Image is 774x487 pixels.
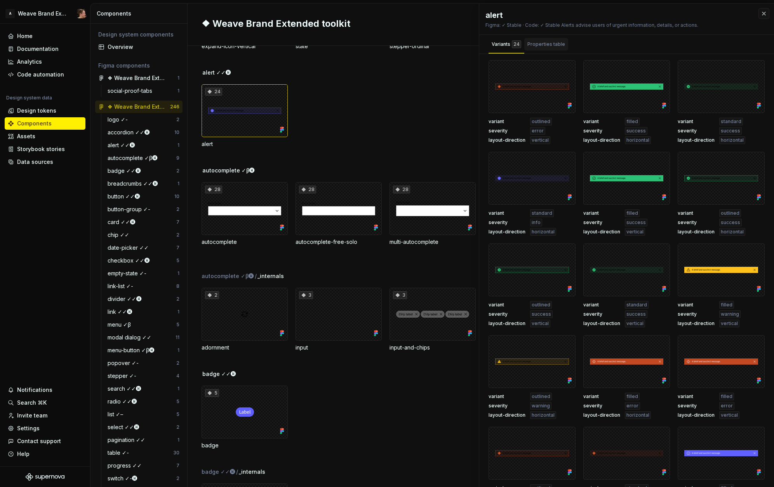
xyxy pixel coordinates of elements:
[17,412,47,419] div: Invite team
[176,232,179,238] div: 2
[5,156,85,168] a: Data sources
[202,386,288,449] div: 5badge
[485,10,751,21] div: alert
[721,229,744,235] span: horizontal
[721,403,733,409] span: error
[108,154,161,162] div: autocomplete ✓β🅦
[176,373,179,379] div: 4
[17,58,42,66] div: Analytics
[492,40,521,48] div: Variants
[95,72,183,84] a: ❖ Weave Brand Extended Marketing1
[17,132,35,140] div: Assets
[108,436,148,444] div: pagination ✓✓
[104,280,183,292] a: link-list ✓-8
[239,468,265,476] span: _internals
[95,101,183,113] a: ❖ Weave Brand Extended toolkit246
[202,182,288,254] div: 28autocomplete
[17,45,59,53] div: Documentation
[205,186,222,193] div: 28
[299,291,313,299] div: 3
[104,203,183,216] a: button-group ✓-2
[626,219,646,226] span: success
[5,448,85,460] button: Help
[18,10,68,17] div: Weave Brand Extended
[17,437,61,445] div: Contact support
[489,137,525,143] span: layout-direction
[176,117,179,123] div: 2
[104,216,183,228] a: card ✓✓🅦7
[489,393,525,400] span: variant
[202,42,288,50] div: expand-icon-vertical
[104,447,183,459] a: table ✓-30
[205,88,222,96] div: 24
[104,331,183,344] a: modal dialog ✓✓11
[176,206,179,212] div: 2
[626,137,649,143] span: horizontal
[77,9,86,18] img: Alexis Morin
[108,74,165,82] div: ❖ Weave Brand Extended Marketing
[489,311,525,317] span: severity
[202,288,288,351] div: 2adornment
[583,393,620,400] span: variant
[583,320,620,327] span: layout-direction
[104,293,183,305] a: divider ✓✓🅦2
[108,449,132,457] div: table ✓-
[177,142,179,148] div: 1
[532,118,550,125] span: outlined
[721,118,741,125] span: standard
[104,472,183,485] a: switch ✓-🅦2
[108,116,131,123] div: logo ✓-
[255,272,257,280] span: /
[108,475,141,482] div: switch ✓-🅦
[108,398,140,405] div: radio ✓✓🅦
[5,397,85,409] button: Search ⌘K
[173,450,179,456] div: 30
[98,62,179,70] div: Figma components
[583,229,620,235] span: layout-direction
[202,442,288,449] div: badge
[390,288,476,351] div: 3input-and-chips
[296,344,382,351] div: input
[104,152,183,164] a: autocomplete ✓β🅦9
[721,210,739,216] span: outlined
[489,219,525,226] span: severity
[17,120,52,127] div: Components
[5,409,85,422] a: Invite team
[104,139,183,151] a: alert ✓✓🅦1
[296,238,382,246] div: autocomplete-free-solo
[17,32,33,40] div: Home
[177,75,179,81] div: 1
[296,42,382,50] div: state
[104,254,183,267] a: checkbox ✓✓🅦5
[104,459,183,472] a: progress ✓✓7
[176,360,179,366] div: 2
[176,296,179,302] div: 2
[202,17,543,30] h2: ❖ Weave Brand Extended toolkit
[104,165,183,177] a: badge ✓✓🅦2
[104,242,183,254] a: date-picker ✓✓7
[583,412,620,418] span: layout-direction
[104,434,183,446] a: pagination ✓✓1
[626,118,638,125] span: filled
[108,167,144,175] div: badge ✓✓🅦
[176,283,179,289] div: 8
[5,30,85,42] a: Home
[678,393,715,400] span: variant
[532,403,550,409] span: warning
[176,322,179,328] div: 5
[177,88,179,94] div: 1
[532,311,551,317] span: success
[104,370,183,382] a: stepper ✓-4
[202,167,255,174] span: autocomplete ✓β🅦
[532,128,544,134] span: error
[108,462,145,470] div: progress ✓✓
[626,128,646,134] span: success
[205,291,219,299] div: 2
[104,318,183,331] a: menu ✓β5
[678,311,715,317] span: severity
[5,422,85,435] a: Settings
[721,393,732,400] span: filled
[108,87,155,95] div: social-proof-tabs
[108,244,152,252] div: date-picker ✓✓
[26,473,64,481] a: Supernova Logo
